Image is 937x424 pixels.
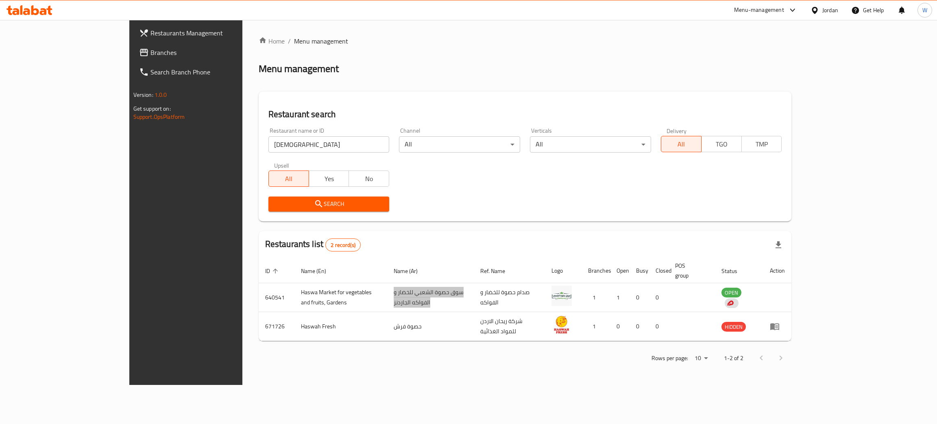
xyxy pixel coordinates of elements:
[649,283,669,312] td: 0
[665,138,698,150] span: All
[763,258,791,283] th: Action
[726,299,734,307] img: delivery hero logo
[582,258,610,283] th: Branches
[734,5,784,15] div: Menu-management
[259,36,792,46] nav: breadcrumb
[691,352,711,365] div: Rows per page:
[133,103,171,114] span: Get support on:
[312,173,346,185] span: Yes
[922,6,927,15] span: W
[274,162,289,168] label: Upsell
[630,312,649,341] td: 0
[474,283,545,312] td: صدام حصوة للخضار و الفواكه
[667,128,687,133] label: Delivery
[474,312,545,341] td: شركة ريحان الاردن للمواد الغذائية
[133,23,286,43] a: Restaurants Management
[649,312,669,341] td: 0
[394,266,428,276] span: Name (Ar)
[268,136,390,153] input: Search for restaurant name or ID..
[349,170,389,187] button: No
[724,353,743,363] p: 1-2 of 2
[133,62,286,82] a: Search Branch Phone
[352,173,386,185] span: No
[705,138,739,150] span: TGO
[301,266,337,276] span: Name (En)
[721,288,741,297] span: OPEN
[721,322,746,332] span: HIDDEN
[265,238,361,251] h2: Restaurants list
[155,90,167,100] span: 1.0.0
[399,136,520,153] div: All
[265,266,281,276] span: ID
[675,261,705,280] span: POS group
[150,67,279,77] span: Search Branch Phone
[259,62,339,75] h2: Menu management
[610,258,630,283] th: Open
[530,136,651,153] div: All
[275,199,383,209] span: Search
[259,258,792,341] table: enhanced table
[582,283,610,312] td: 1
[272,173,306,185] span: All
[721,266,748,276] span: Status
[387,283,474,312] td: سوق حصوة الشعبي للخضار و الفواكه الجاردنز
[610,283,630,312] td: 1
[268,108,782,120] h2: Restaurant search
[150,48,279,57] span: Branches
[630,283,649,312] td: 0
[133,90,153,100] span: Version:
[294,283,387,312] td: Haswa Market for vegetables and fruits, Gardens
[551,315,572,335] img: Haswah Fresh
[610,312,630,341] td: 0
[701,136,742,152] button: TGO
[741,136,782,152] button: TMP
[725,298,739,308] div: Indicates that the vendor menu management has been moved to DH Catalog service
[326,241,360,249] span: 2 record(s)
[133,43,286,62] a: Branches
[551,286,572,306] img: Haswa Market for vegetables and fruits, Gardens
[745,138,779,150] span: TMP
[133,111,185,122] a: Support.OpsPlatform
[649,258,669,283] th: Closed
[309,170,349,187] button: Yes
[582,312,610,341] td: 1
[769,235,788,255] div: Export file
[150,28,279,38] span: Restaurants Management
[294,36,348,46] span: Menu management
[268,197,390,212] button: Search
[268,170,309,187] button: All
[545,258,582,283] th: Logo
[288,36,291,46] li: /
[480,266,516,276] span: Ref. Name
[294,312,387,341] td: Haswah Fresh
[822,6,838,15] div: Jordan
[325,238,361,251] div: Total records count
[652,353,688,363] p: Rows per page:
[387,312,474,341] td: حصوة فرش
[630,258,649,283] th: Busy
[770,321,785,331] div: Menu
[661,136,702,152] button: All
